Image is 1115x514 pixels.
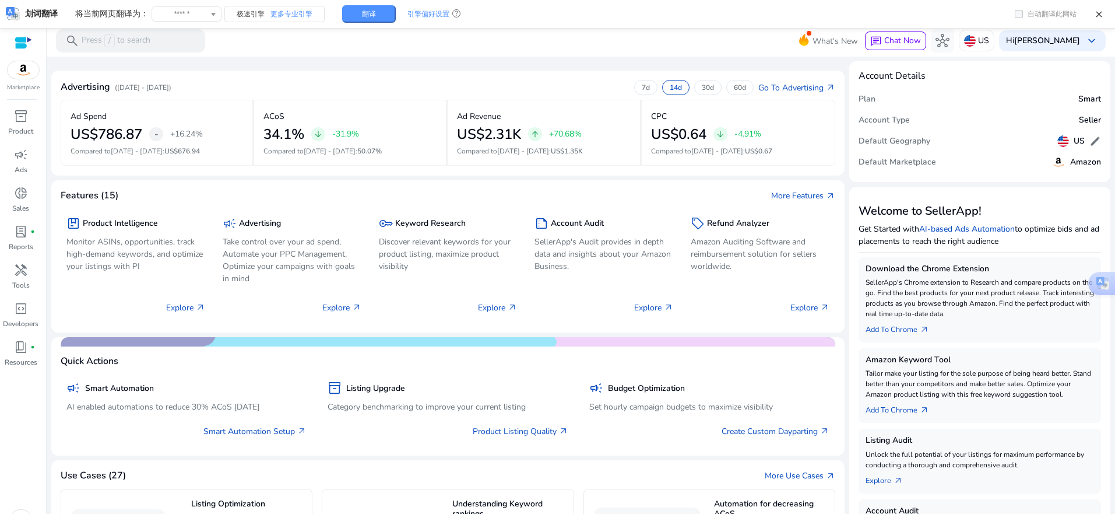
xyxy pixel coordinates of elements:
span: What's New [812,31,858,51]
h5: Smart Automation [85,384,154,394]
p: AI enabled automations to reduce 30% ACoS [DATE] [66,401,307,413]
p: Product [8,126,33,137]
p: Unlock the full potential of your listings for maximum performance by conducting a thorough and c... [866,449,1094,470]
span: arrow_outward [196,303,205,312]
p: Discover relevant keywords for your product listing, maximize product visibility [379,236,518,272]
p: SellerApp's Chrome extension to Research and compare products on the go. Find the best products f... [866,277,1094,319]
span: arrow_outward [297,426,307,436]
h2: 34.1% [263,126,304,143]
img: amazon.svg [8,61,39,79]
span: arrow_outward [826,471,835,481]
a: Go To Advertisingarrow_outward [758,82,835,94]
p: 30d [702,83,714,92]
span: fiber_manual_record [30,345,35,349]
span: [DATE] - [DATE] [304,146,356,156]
h5: Listing Upgrade [346,384,405,394]
p: Sales [12,203,29,214]
p: Reports [9,242,33,252]
p: Compared to : [263,146,437,156]
b: [PERSON_NAME] [1014,35,1080,46]
span: chat [870,36,882,47]
p: Monitor ASINs, opportunities, track high-demand keywords, and optimize your listings with PI [66,236,205,272]
span: arrow_outward [826,83,835,92]
span: / [104,34,115,47]
p: Developers [3,319,38,329]
p: Marketplace [7,83,40,92]
p: Explore [478,302,517,314]
p: Compared to : [651,146,825,156]
span: search [65,34,79,48]
span: campaign [589,381,603,395]
p: Press to search [82,34,150,47]
h2: US$786.87 [71,126,142,143]
span: arrow_outward [820,426,829,436]
button: chatChat Now [865,32,926,50]
span: 50.07% [357,146,382,156]
p: Category benchmarking to improve your current listing [328,401,568,413]
p: Explore [322,302,361,314]
span: keyboard_arrow_down [1085,34,1099,48]
span: handyman [14,263,28,277]
h5: Plan [859,95,875,104]
a: Add To Chrome [866,400,938,416]
h5: Refund Analyzer [707,219,769,229]
span: lab_profile [14,225,28,239]
span: summarize [534,216,548,230]
h5: Default Marketplace [859,158,936,167]
p: +16.24% [170,130,203,138]
span: package [66,216,80,230]
h4: Advertising [61,82,110,93]
p: US [978,30,989,51]
span: [DATE] - [DATE] [691,146,743,156]
p: +70.68% [549,130,582,138]
span: arrow_outward [664,303,673,312]
p: Ad Spend [71,110,107,123]
p: Ad Revenue [457,110,501,123]
h5: US [1074,137,1085,146]
h5: Keyword Research [395,219,466,229]
h5: Seller [1079,116,1101,125]
span: US$1.35K [551,146,583,156]
p: Explore [634,302,673,314]
span: code_blocks [14,302,28,316]
h4: Account Details [859,71,926,82]
p: Get Started with to optimize bids and ad placements to reach the right audience [859,223,1101,247]
h5: Default Geography [859,137,930,146]
p: -31.9% [332,130,359,138]
span: arrow_outward [894,476,903,485]
span: campaign [66,381,80,395]
p: 7d [642,83,650,92]
h5: Budget Optimization [608,384,685,394]
h5: Amazon Keyword Tool [866,355,1094,365]
h2: US$0.64 [651,126,706,143]
h5: Amazon [1070,158,1101,167]
a: Add To Chrome [866,319,938,335]
p: Compared to : [457,146,630,156]
p: CPC [651,110,667,123]
h2: US$2.31K [457,126,521,143]
span: donut_small [14,186,28,200]
h4: Use Cases (27) [61,470,126,481]
p: ([DATE] - [DATE]) [115,82,171,93]
h4: Quick Actions [61,356,118,367]
span: arrow_downward [716,130,725,139]
span: inventory_2 [14,109,28,123]
h5: Account Type [859,116,910,125]
h4: Features (15) [61,190,118,201]
p: SellerApp's Audit provides in depth data and insights about your Amazon Business. [534,236,673,272]
h5: Smart [1078,95,1101,104]
p: 60d [734,83,746,92]
span: arrow_outward [352,303,361,312]
span: inventory_2 [328,381,342,395]
span: campaign [223,216,237,230]
span: key [379,216,393,230]
a: More Featuresarrow_outward [771,190,835,202]
h3: Welcome to SellerApp! [859,204,1101,218]
span: arrow_outward [826,191,835,201]
button: hub [931,29,954,53]
a: Explorearrow_outward [866,470,912,487]
span: arrow_outward [508,303,517,312]
span: arrow_downward [314,130,323,139]
span: arrow_outward [820,303,829,312]
h5: Download the Chrome Extension [866,264,1094,274]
